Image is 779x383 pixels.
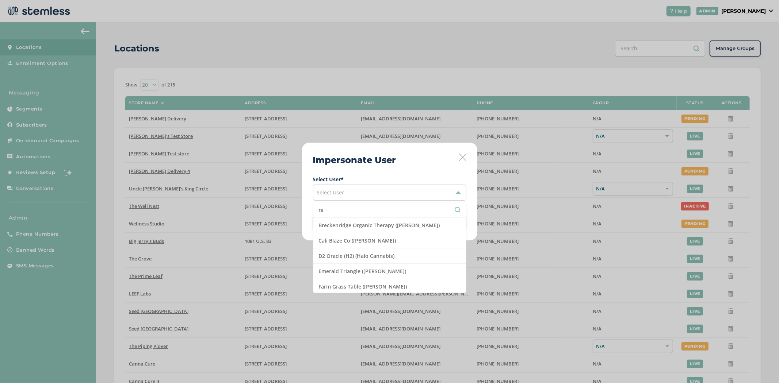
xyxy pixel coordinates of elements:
[319,206,461,214] input: Search
[313,154,396,167] h2: Impersonate User
[313,218,466,233] li: Breckenridge Organic Therapy ([PERSON_NAME])
[313,264,466,279] li: Emerald Triangle ([PERSON_NAME])
[313,248,466,264] li: D2 Oracle (H2) (Halo Cannabis)
[742,348,779,383] iframe: Chat Widget
[313,279,466,294] li: Farm Grass Table ([PERSON_NAME])
[313,233,466,248] li: Cali Blaze Co ([PERSON_NAME])
[317,189,344,196] span: Select User
[313,175,466,183] label: Select User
